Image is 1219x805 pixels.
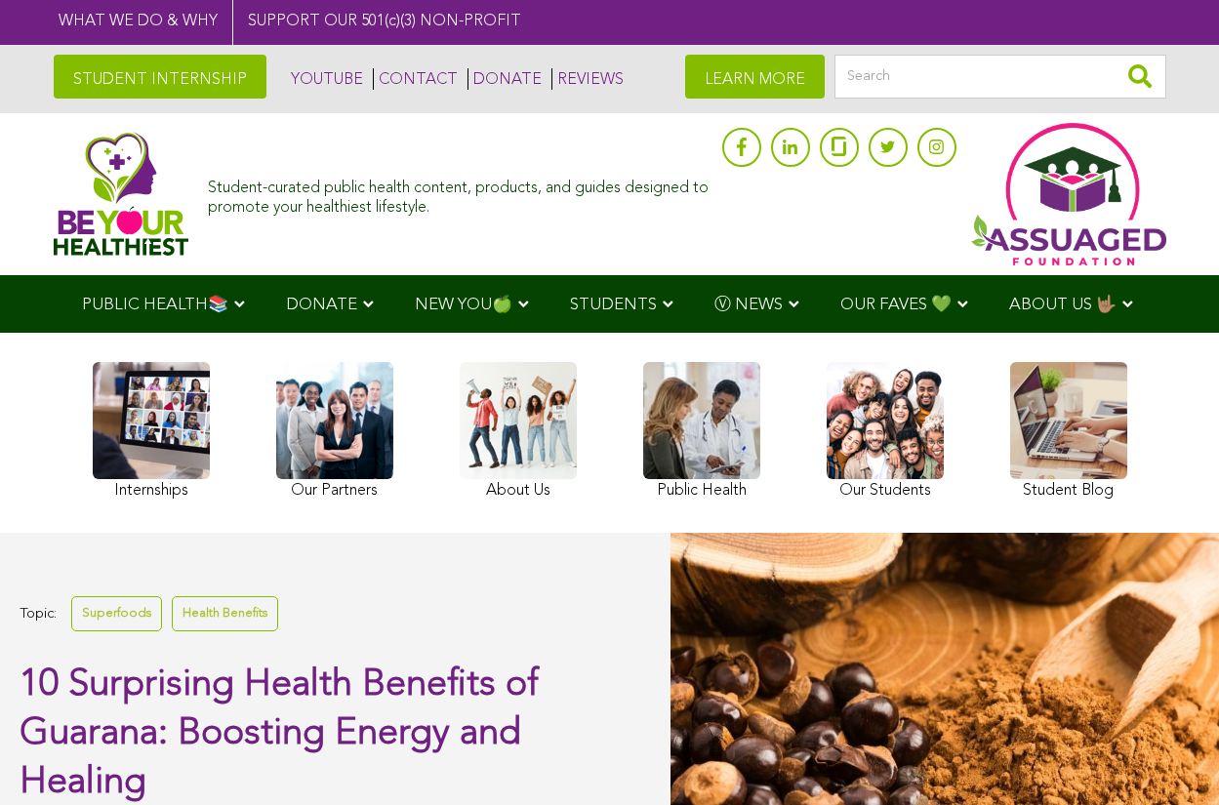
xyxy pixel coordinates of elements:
[551,68,624,90] a: REVIEWS
[20,601,57,627] span: Topic:
[54,275,1166,333] div: Navigation Menu
[286,297,357,313] span: DONATE
[54,132,189,256] img: Assuaged
[834,55,1166,99] input: Search
[71,596,162,630] a: Superfoods
[832,137,845,156] img: glassdoor
[840,297,952,313] span: OUR FAVES 💚
[208,170,711,217] div: Student-curated public health content, products, and guides designed to promote your healthiest l...
[82,297,228,313] span: PUBLIC HEALTH📚
[467,68,542,90] a: DONATE
[286,68,363,90] a: YOUTUBE
[54,55,266,99] a: STUDENT INTERNSHIP
[971,123,1166,265] img: Assuaged App
[685,55,825,99] a: LEARN MORE
[1009,297,1117,313] span: ABOUT US 🤟🏽
[20,666,539,801] span: 10 Surprising Health Benefits of Guarana: Boosting Energy and Healing
[415,297,512,313] span: NEW YOU🍏
[373,68,458,90] a: CONTACT
[172,596,278,630] a: Health Benefits
[714,297,783,313] span: Ⓥ NEWS
[570,297,657,313] span: STUDENTS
